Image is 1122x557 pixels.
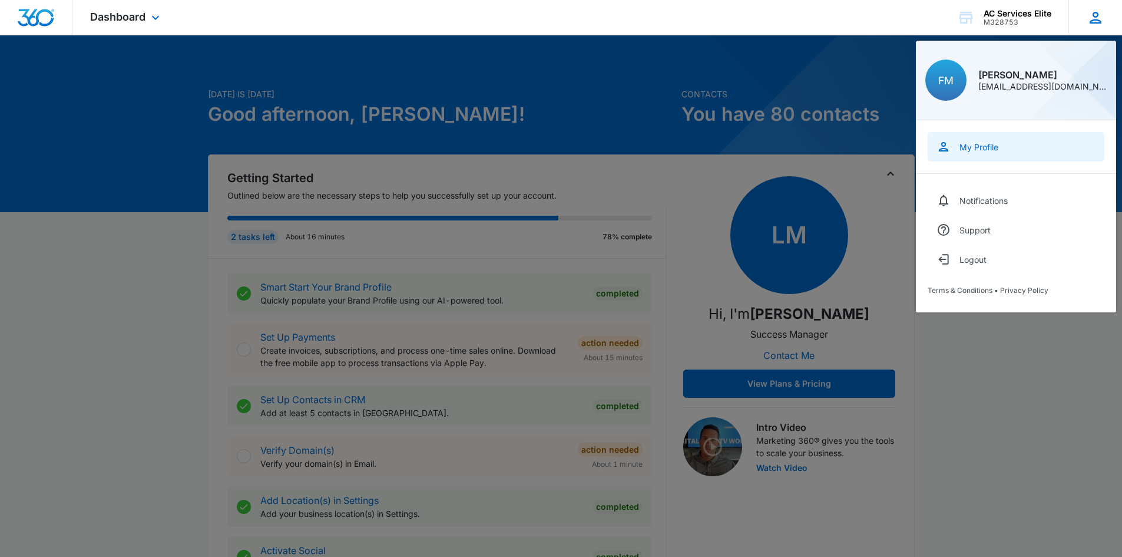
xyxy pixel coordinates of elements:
[959,142,998,152] div: My Profile
[928,186,1104,215] a: Notifications
[978,83,1107,91] div: [EMAIL_ADDRESS][DOMAIN_NAME]
[928,286,1104,295] div: •
[959,196,1008,206] div: Notifications
[938,74,954,87] span: FM
[1000,286,1048,295] a: Privacy Policy
[928,215,1104,245] a: Support
[984,9,1051,18] div: account name
[90,11,145,23] span: Dashboard
[928,245,1104,274] button: Logout
[978,70,1107,80] div: [PERSON_NAME]
[928,132,1104,162] a: My Profile
[959,225,991,235] div: Support
[984,18,1051,27] div: account id
[959,255,987,265] div: Logout
[928,286,992,295] a: Terms & Conditions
